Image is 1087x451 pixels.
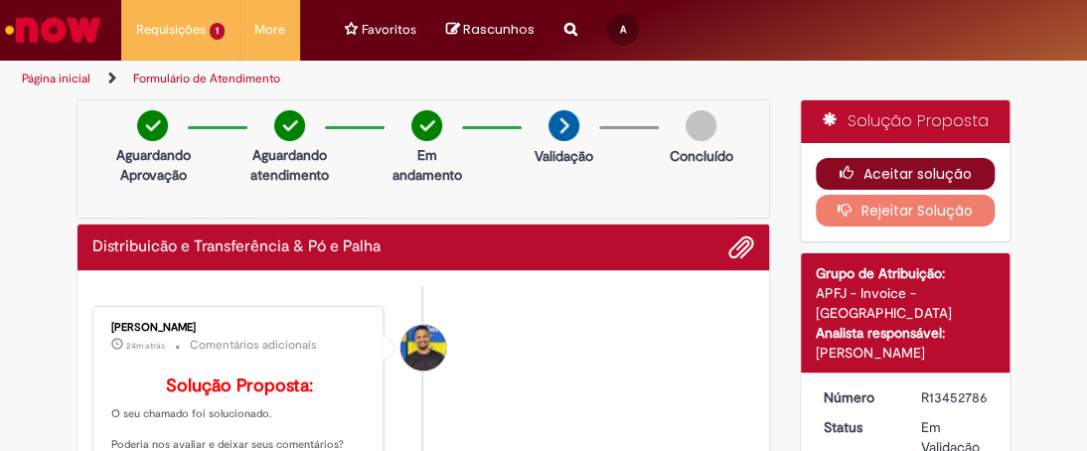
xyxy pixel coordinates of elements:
p: Validação [535,146,593,166]
img: check-circle-green.png [411,110,442,141]
p: Em andamento [392,145,462,185]
div: Grupo de Atribuição: [816,263,996,283]
ul: Trilhas de página [15,61,619,97]
time: 27/08/2025 16:05:18 [126,340,165,352]
span: More [254,20,285,40]
div: Analista responsável: [816,323,996,343]
p: Aguardando atendimento [250,145,329,185]
div: [PERSON_NAME] [111,322,368,334]
p: Aguardando Aprovação [115,145,190,185]
small: Comentários adicionais [190,337,317,354]
dt: Número [809,387,906,407]
h2: Distribuicão e Transferência & Pó e Palha Histórico de tíquete [92,238,381,256]
button: Aceitar solução [816,158,996,190]
b: Solução Proposta: [166,375,313,397]
button: Adicionar anexos [728,234,754,260]
span: 24m atrás [126,340,165,352]
span: 1 [210,23,225,40]
span: Requisições [136,20,206,40]
a: Formulário de Atendimento [133,71,280,86]
dt: Status [809,417,906,437]
div: APFJ - Invoice - [GEOGRAPHIC_DATA] [816,283,996,323]
img: img-circle-grey.png [686,110,716,141]
a: Página inicial [22,71,90,86]
img: arrow-next.png [548,110,579,141]
div: [PERSON_NAME] [816,343,996,363]
p: Concluído [670,146,733,166]
img: ServiceNow [2,10,104,50]
img: check-circle-green.png [137,110,168,141]
img: check-circle-green.png [274,110,305,141]
span: Favoritos [362,20,416,40]
button: Rejeitar Solução [816,195,996,226]
div: Solução Proposta [801,100,1010,143]
a: No momento, sua lista de rascunhos tem 0 Itens [446,20,535,39]
span: Rascunhos [463,20,535,39]
div: R13452786 [920,387,988,407]
div: André Junior [400,325,446,371]
span: A [620,23,626,36]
